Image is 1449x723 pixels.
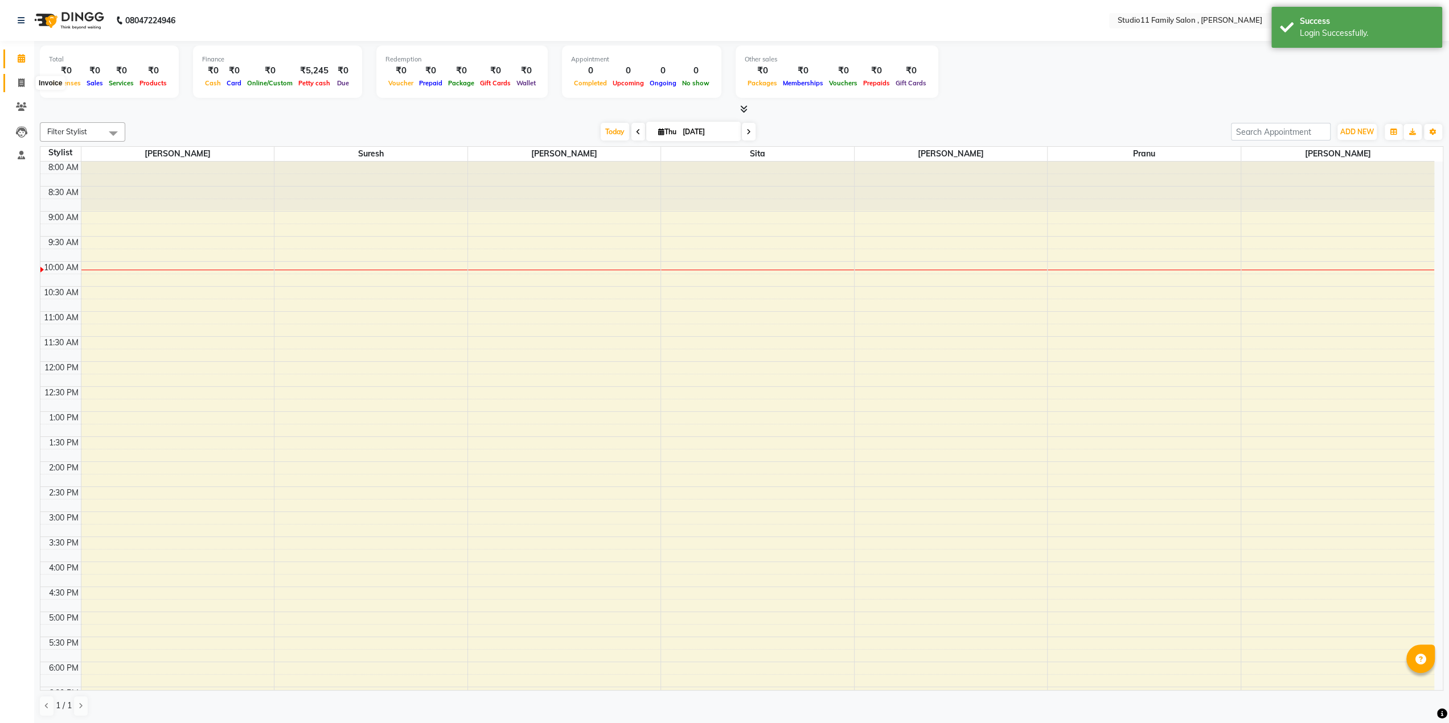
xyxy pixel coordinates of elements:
span: Sales [84,79,106,87]
div: Appointment [571,55,712,64]
div: 10:00 AM [42,262,81,274]
div: Total [49,55,170,64]
div: Redemption [385,55,539,64]
div: ₹0 [202,64,224,77]
span: No show [679,79,712,87]
span: Ongoing [647,79,679,87]
span: Suresh [274,147,467,161]
span: Services [106,79,137,87]
span: Packages [745,79,780,87]
div: ₹0 [745,64,780,77]
input: 2025-09-04 [679,123,736,141]
div: Login Successfully. [1300,27,1434,39]
span: Upcoming [610,79,647,87]
span: Completed [571,79,610,87]
span: Thu [655,127,679,136]
div: 9:30 AM [46,237,81,249]
div: 3:30 PM [47,537,81,549]
span: Package [445,79,477,87]
div: 4:30 PM [47,587,81,599]
div: ₹0 [893,64,929,77]
span: [PERSON_NAME] [468,147,661,161]
span: Voucher [385,79,416,87]
div: ₹0 [106,64,137,77]
div: 5:30 PM [47,637,81,649]
div: ₹0 [224,64,244,77]
div: 4:00 PM [47,562,81,574]
div: 1:30 PM [47,437,81,449]
div: ₹0 [385,64,416,77]
div: ₹0 [826,64,860,77]
span: Today [601,123,629,141]
span: Memberships [780,79,826,87]
div: 0 [610,64,647,77]
div: 6:30 PM [47,687,81,699]
span: [PERSON_NAME] [1241,147,1434,161]
span: Sita [661,147,854,161]
div: ₹0 [49,64,84,77]
span: Online/Custom [244,79,295,87]
span: Cash [202,79,224,87]
div: Finance [202,55,353,64]
div: Stylist [40,147,81,159]
div: Other sales [745,55,929,64]
span: Filter Stylist [47,127,87,136]
div: 11:30 AM [42,337,81,349]
span: Pranu [1048,147,1241,161]
span: Gift Cards [477,79,514,87]
span: Wallet [514,79,539,87]
div: ₹0 [780,64,826,77]
div: ₹5,245 [295,64,333,77]
img: logo [29,5,107,36]
div: ₹0 [477,64,514,77]
div: 12:30 PM [42,387,81,399]
div: 2:00 PM [47,462,81,474]
div: Invoice [36,76,65,90]
div: ₹0 [860,64,893,77]
div: 0 [571,64,610,77]
div: 12:00 PM [42,362,81,374]
div: ₹0 [137,64,170,77]
button: ADD NEW [1337,124,1377,140]
div: 5:00 PM [47,612,81,624]
div: ₹0 [445,64,477,77]
div: ₹0 [84,64,106,77]
div: ₹0 [514,64,539,77]
span: Vouchers [826,79,860,87]
span: Card [224,79,244,87]
span: Prepaids [860,79,893,87]
div: 2:30 PM [47,487,81,499]
div: 3:00 PM [47,512,81,524]
span: Products [137,79,170,87]
div: 1:00 PM [47,412,81,424]
span: Prepaid [416,79,445,87]
div: 0 [679,64,712,77]
span: [PERSON_NAME] [855,147,1048,161]
div: 10:30 AM [42,287,81,299]
span: [PERSON_NAME] [81,147,274,161]
div: 8:30 AM [46,187,81,199]
div: 9:00 AM [46,212,81,224]
b: 08047224946 [125,5,175,36]
div: 11:00 AM [42,312,81,324]
span: ADD NEW [1340,127,1374,136]
span: Petty cash [295,79,333,87]
div: ₹0 [244,64,295,77]
div: 6:00 PM [47,662,81,674]
span: Due [334,79,352,87]
div: 8:00 AM [46,162,81,173]
div: ₹0 [333,64,353,77]
div: 0 [647,64,679,77]
div: Success [1300,15,1434,27]
span: 1 / 1 [56,700,72,712]
div: ₹0 [416,64,445,77]
input: Search Appointment [1231,123,1331,141]
span: Gift Cards [893,79,929,87]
